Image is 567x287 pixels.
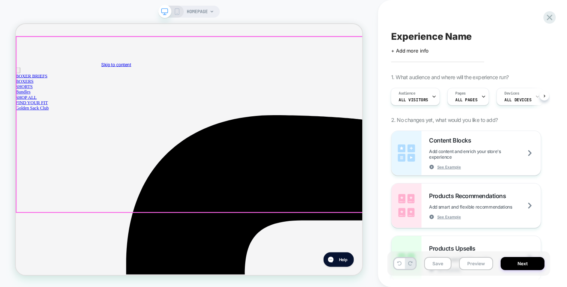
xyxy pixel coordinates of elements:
span: ALL DEVICES [504,97,531,102]
span: Experience Name [391,31,472,42]
span: Add smart and flexible recommendations [429,204,531,210]
span: HOMEPAGE [187,6,208,18]
span: All Visitors [399,97,428,102]
button: Gorgias live chat [4,3,44,22]
span: See Example [437,164,461,170]
a: Skip to content [114,51,154,58]
button: Next [501,257,544,270]
span: 1. What audience and where will the experience run? [391,74,508,80]
span: Products Recommendations [429,192,510,200]
span: Pages [455,91,466,96]
span: Audience [399,91,415,96]
span: Devices [504,91,519,96]
span: See Example [437,214,461,219]
span: Add content and enrich your store's experience [429,149,541,160]
span: Content Blocks [429,137,475,144]
button: Save [424,257,451,270]
span: Products Upsells [429,245,479,252]
span: ALL PAGES [455,97,477,102]
span: 2. No changes yet, what would you like to add? [391,117,498,123]
span: + Add more info [391,48,429,54]
h2: Help [24,9,36,16]
button: Preview [459,257,493,270]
